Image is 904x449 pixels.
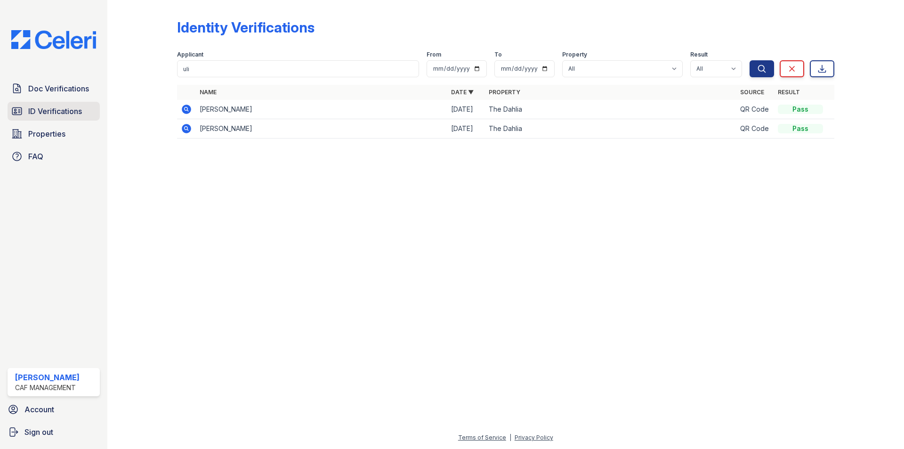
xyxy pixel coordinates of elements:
div: Pass [778,124,823,133]
a: Result [778,89,800,96]
td: [PERSON_NAME] [196,100,447,119]
a: Account [4,400,104,419]
a: Name [200,89,217,96]
label: Result [690,51,708,58]
td: QR Code [736,119,774,139]
span: ID Verifications [28,106,82,117]
a: Privacy Policy [515,434,553,441]
label: Property [562,51,587,58]
div: CAF Management [15,383,80,392]
a: ID Verifications [8,102,100,121]
div: | [509,434,511,441]
td: The Dahlia [485,100,736,119]
span: Sign out [24,426,53,438]
a: Terms of Service [458,434,506,441]
div: Pass [778,105,823,114]
a: Property [489,89,520,96]
a: Sign out [4,423,104,441]
a: Doc Verifications [8,79,100,98]
span: Doc Verifications [28,83,89,94]
span: FAQ [28,151,43,162]
td: QR Code [736,100,774,119]
label: From [427,51,441,58]
td: [DATE] [447,100,485,119]
span: Properties [28,128,65,139]
span: Account [24,404,54,415]
a: FAQ [8,147,100,166]
div: Identity Verifications [177,19,315,36]
label: Applicant [177,51,203,58]
a: Date ▼ [451,89,474,96]
td: The Dahlia [485,119,736,139]
label: To [494,51,502,58]
a: Source [740,89,764,96]
img: CE_Logo_Blue-a8612792a0a2168367f1c8372b55b34899dd931a85d93a1a3d3e32e68fde9ad4.png [4,30,104,49]
a: Properties [8,124,100,143]
input: Search by name or phone number [177,60,419,77]
div: [PERSON_NAME] [15,372,80,383]
td: [DATE] [447,119,485,139]
td: [PERSON_NAME] [196,119,447,139]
